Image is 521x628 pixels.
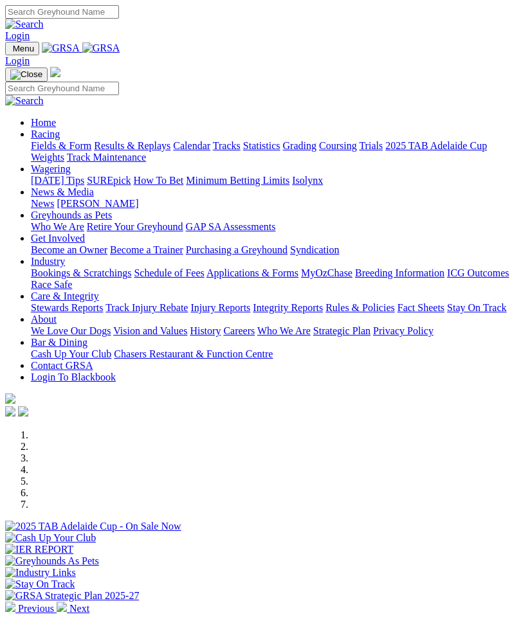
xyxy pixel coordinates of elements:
[301,267,352,278] a: MyOzChase
[50,67,60,77] img: logo-grsa-white.png
[87,175,131,186] a: SUREpick
[57,603,89,614] a: Next
[5,603,57,614] a: Previous
[67,152,146,163] a: Track Maintenance
[31,348,516,360] div: Bar & Dining
[31,314,57,325] a: About
[31,221,516,233] div: Greyhounds as Pets
[186,175,289,186] a: Minimum Betting Limits
[5,42,39,55] button: Toggle navigation
[290,244,339,255] a: Syndication
[5,19,44,30] img: Search
[31,256,65,267] a: Industry
[253,302,323,313] a: Integrity Reports
[447,267,509,278] a: ICG Outcomes
[113,325,187,336] a: Vision and Values
[57,602,67,612] img: chevron-right-pager-white.svg
[69,603,89,614] span: Next
[5,67,48,82] button: Toggle navigation
[31,152,64,163] a: Weights
[359,140,383,151] a: Trials
[5,544,73,555] img: IER REPORT
[105,302,188,313] a: Track Injury Rebate
[398,302,444,313] a: Fact Sheets
[173,140,210,151] a: Calendar
[31,244,516,256] div: Get Involved
[190,302,250,313] a: Injury Reports
[18,603,54,614] span: Previous
[5,579,75,590] img: Stay On Track
[134,175,184,186] a: How To Bet
[31,291,99,301] a: Care & Integrity
[31,186,94,197] a: News & Media
[31,372,116,382] a: Login To Blackbook
[5,95,44,107] img: Search
[31,267,516,291] div: Industry
[110,244,183,255] a: Become a Trainer
[325,302,395,313] a: Rules & Policies
[31,163,71,174] a: Wagering
[94,140,170,151] a: Results & Replays
[319,140,357,151] a: Coursing
[292,175,323,186] a: Isolynx
[355,267,444,278] a: Breeding Information
[5,55,30,66] a: Login
[5,532,96,544] img: Cash Up Your Club
[190,325,221,336] a: History
[5,555,99,567] img: Greyhounds As Pets
[13,44,34,53] span: Menu
[10,69,42,80] img: Close
[5,82,119,95] input: Search
[18,406,28,417] img: twitter.svg
[5,393,15,404] img: logo-grsa-white.png
[42,42,80,54] img: GRSA
[385,140,487,151] a: 2025 TAB Adelaide Cup
[186,221,276,232] a: GAP SA Assessments
[57,198,138,209] a: [PERSON_NAME]
[31,221,84,232] a: Who We Are
[373,325,434,336] a: Privacy Policy
[87,221,183,232] a: Retire Your Greyhound
[82,42,120,54] img: GRSA
[5,521,181,532] img: 2025 TAB Adelaide Cup - On Sale Now
[31,175,84,186] a: [DATE] Tips
[186,244,288,255] a: Purchasing a Greyhound
[5,602,15,612] img: chevron-left-pager-white.svg
[31,325,516,337] div: About
[5,30,30,41] a: Login
[31,140,516,163] div: Racing
[313,325,370,336] a: Strategic Plan
[31,348,111,359] a: Cash Up Your Club
[134,267,204,278] a: Schedule of Fees
[283,140,316,151] a: Grading
[243,140,280,151] a: Statistics
[31,140,91,151] a: Fields & Form
[31,244,107,255] a: Become an Owner
[31,198,54,209] a: News
[5,5,119,19] input: Search
[5,590,139,602] img: GRSA Strategic Plan 2025-27
[5,406,15,417] img: facebook.svg
[223,325,255,336] a: Careers
[31,360,93,371] a: Contact GRSA
[31,325,111,336] a: We Love Our Dogs
[31,233,85,244] a: Get Involved
[31,129,60,139] a: Racing
[447,302,506,313] a: Stay On Track
[31,279,72,290] a: Race Safe
[257,325,311,336] a: Who We Are
[31,198,516,210] div: News & Media
[31,337,87,348] a: Bar & Dining
[31,210,112,220] a: Greyhounds as Pets
[31,302,516,314] div: Care & Integrity
[213,140,241,151] a: Tracks
[5,567,76,579] img: Industry Links
[31,175,516,186] div: Wagering
[114,348,273,359] a: Chasers Restaurant & Function Centre
[206,267,298,278] a: Applications & Forms
[31,117,56,128] a: Home
[31,267,131,278] a: Bookings & Scratchings
[31,302,103,313] a: Stewards Reports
